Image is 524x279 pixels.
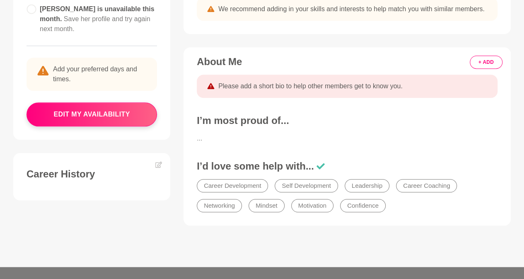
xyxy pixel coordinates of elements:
[40,15,150,32] span: Save her profile and try again next month.
[197,160,497,172] h3: I’d love some help with...
[197,114,497,127] h3: I’m most proud of...
[218,81,403,91] span: Please add a short bio to help other members get to know you.
[27,102,157,126] button: edit my availability
[27,58,157,91] p: Add your preferred days and times.
[218,4,485,14] span: We recommend adding in your skills and interests to help match you with similar members.
[197,133,497,143] p: ...
[27,168,157,180] h3: Career History
[197,56,497,68] h3: About Me
[40,5,155,32] span: [PERSON_NAME] is unavailable this month.
[470,56,502,69] button: + ADD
